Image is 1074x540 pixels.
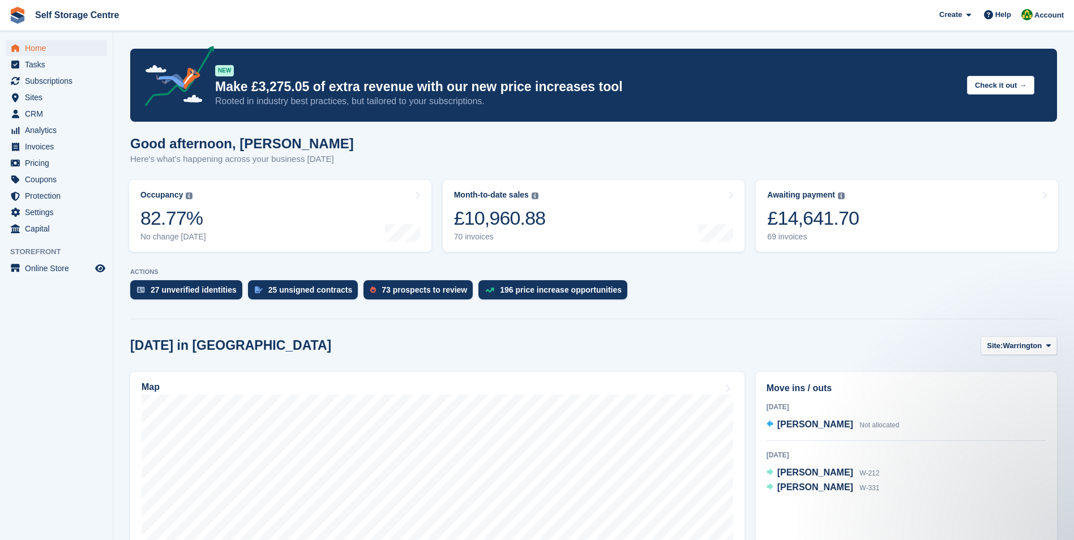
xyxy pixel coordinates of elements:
div: 27 unverified identities [151,285,237,294]
div: No change [DATE] [140,232,206,242]
span: Warrington [1003,340,1042,352]
a: [PERSON_NAME] W-331 [767,481,880,495]
img: verify_identity-adf6edd0f0f0b5bbfe63781bf79b02c33cf7c696d77639b501bdc392416b5a36.svg [137,286,145,293]
p: Here's what's happening across your business [DATE] [130,153,354,166]
div: [DATE] [767,402,1046,412]
span: Create [939,9,962,20]
a: menu [6,57,107,72]
span: Account [1034,10,1064,21]
div: Awaiting payment [767,190,835,200]
h2: [DATE] in [GEOGRAPHIC_DATA] [130,338,331,353]
div: 73 prospects to review [382,285,467,294]
span: Coupons [25,172,93,187]
a: [PERSON_NAME] Not allocated [767,418,900,432]
a: menu [6,106,107,122]
div: £10,960.88 [454,207,546,230]
span: Online Store [25,260,93,276]
span: [PERSON_NAME] [777,419,853,429]
a: 73 prospects to review [363,280,478,305]
img: icon-info-grey-7440780725fd019a000dd9b08b2336e03edf1995a4989e88bcd33f0948082b44.svg [838,192,845,199]
div: Month-to-date sales [454,190,529,200]
p: ACTIONS [130,268,1057,276]
a: Month-to-date sales £10,960.88 70 invoices [443,180,745,252]
a: Preview store [93,262,107,275]
a: Occupancy 82.77% No change [DATE] [129,180,431,252]
a: menu [6,188,107,204]
span: Protection [25,188,93,204]
a: menu [6,260,107,276]
button: Check it out → [967,76,1034,95]
h1: Good afternoon, [PERSON_NAME] [130,136,354,151]
a: menu [6,73,107,89]
span: Invoices [25,139,93,155]
img: price-adjustments-announcement-icon-8257ccfd72463d97f412b2fc003d46551f7dbcb40ab6d574587a9cd5c0d94... [135,46,215,110]
div: £14,641.70 [767,207,859,230]
span: CRM [25,106,93,122]
a: menu [6,204,107,220]
span: Sites [25,89,93,105]
a: menu [6,89,107,105]
span: Capital [25,221,93,237]
img: prospect-51fa495bee0391a8d652442698ab0144808aea92771e9ea1ae160a38d050c398.svg [370,286,376,293]
p: Make £3,275.05 of extra revenue with our new price increases tool [215,79,958,95]
span: Subscriptions [25,73,93,89]
a: 27 unverified identities [130,280,248,305]
span: [PERSON_NAME] [777,468,853,477]
div: 196 price increase opportunities [500,285,622,294]
a: [PERSON_NAME] W-212 [767,466,880,481]
img: icon-info-grey-7440780725fd019a000dd9b08b2336e03edf1995a4989e88bcd33f0948082b44.svg [186,192,192,199]
span: Site: [987,340,1003,352]
a: Self Storage Centre [31,6,123,24]
img: icon-info-grey-7440780725fd019a000dd9b08b2336e03edf1995a4989e88bcd33f0948082b44.svg [532,192,538,199]
a: menu [6,122,107,138]
div: 70 invoices [454,232,546,242]
p: Rooted in industry best practices, but tailored to your subscriptions. [215,95,958,108]
a: 196 price increase opportunities [478,280,633,305]
div: Occupancy [140,190,183,200]
a: menu [6,40,107,56]
div: 69 invoices [767,232,859,242]
h2: Move ins / outs [767,382,1046,395]
a: menu [6,155,107,171]
a: menu [6,139,107,155]
span: [PERSON_NAME] [777,482,853,492]
span: Help [995,9,1011,20]
span: Pricing [25,155,93,171]
a: menu [6,172,107,187]
a: menu [6,221,107,237]
div: 82.77% [140,207,206,230]
span: Tasks [25,57,93,72]
span: Storefront [10,246,113,258]
span: Home [25,40,93,56]
div: NEW [215,65,234,76]
div: 25 unsigned contracts [268,285,353,294]
img: Diane Williams [1021,9,1033,20]
img: price_increase_opportunities-93ffe204e8149a01c8c9dc8f82e8f89637d9d84a8eef4429ea346261dce0b2c0.svg [485,288,494,293]
a: Awaiting payment £14,641.70 69 invoices [756,180,1058,252]
a: 25 unsigned contracts [248,280,364,305]
button: Site: Warrington [981,336,1057,355]
h2: Map [142,382,160,392]
img: stora-icon-8386f47178a22dfd0bd8f6a31ec36ba5ce8667c1dd55bd0f319d3a0aa187defe.svg [9,7,26,24]
img: contract_signature_icon-13c848040528278c33f63329250d36e43548de30e8caae1d1a13099fd9432cc5.svg [255,286,263,293]
span: Analytics [25,122,93,138]
div: [DATE] [767,450,1046,460]
span: Settings [25,204,93,220]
